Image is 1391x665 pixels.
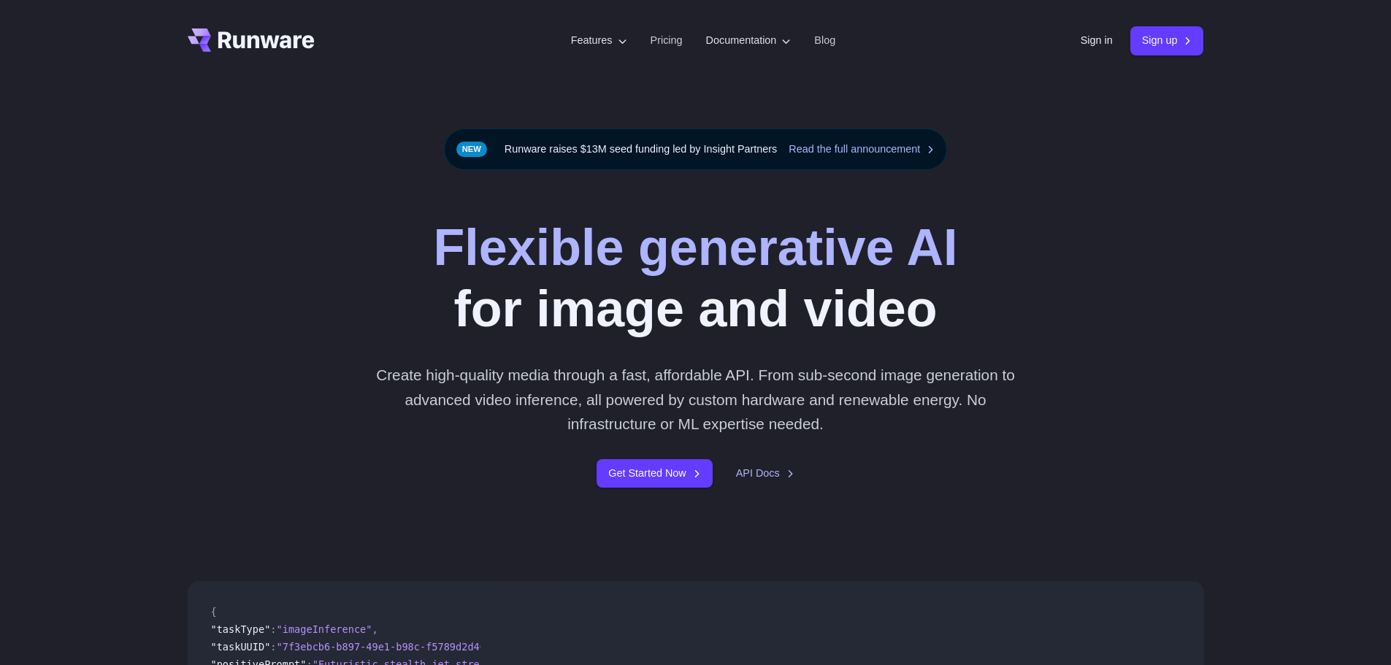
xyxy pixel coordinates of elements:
h1: for image and video [433,217,957,339]
span: : [270,641,276,653]
span: "taskType" [211,623,271,635]
a: Pricing [651,32,683,49]
span: { [211,606,217,618]
a: Sign in [1081,32,1113,49]
a: Get Started Now [597,459,712,488]
span: "taskUUID" [211,641,271,653]
span: "imageInference" [277,623,372,635]
a: API Docs [736,465,794,482]
div: Runware raises $13M seed funding led by Insight Partners [444,128,948,170]
label: Documentation [706,32,792,49]
span: , [372,623,378,635]
p: Create high-quality media through a fast, affordable API. From sub-second image generation to adv... [370,363,1021,436]
label: Features [571,32,627,49]
a: Sign up [1130,26,1204,55]
strong: Flexible generative AI [433,219,957,276]
span: "7f3ebcb6-b897-49e1-b98c-f5789d2d40d7" [277,641,504,653]
span: : [270,623,276,635]
a: Go to / [188,28,315,52]
a: Read the full announcement [789,141,935,158]
a: Blog [814,32,835,49]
